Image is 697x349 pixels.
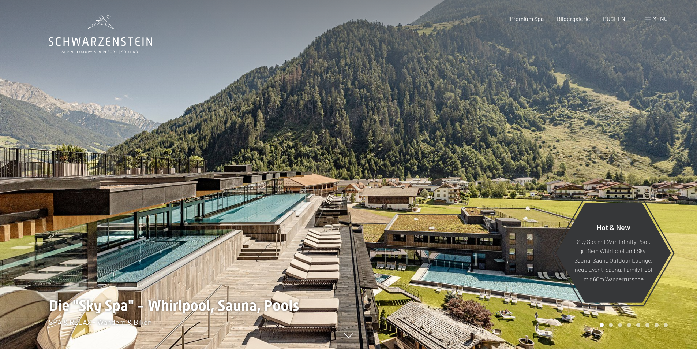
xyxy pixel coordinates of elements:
a: Premium Spa [510,15,544,22]
p: Sky Spa mit 23m Infinity Pool, großem Whirlpool und Sky-Sauna, Sauna Outdoor Lounge, neue Event-S... [574,237,653,283]
div: Carousel Page 6 [645,323,649,327]
div: Carousel Page 1 (Current Slide) [600,323,604,327]
span: Hot & New [597,222,630,231]
div: Carousel Page 8 [664,323,668,327]
a: Hot & New Sky Spa mit 23m Infinity Pool, großem Whirlpool und Sky-Sauna, Sauna Outdoor Lounge, ne... [555,203,671,303]
div: Carousel Page 5 [636,323,640,327]
a: Bildergalerie [557,15,590,22]
div: Carousel Page 3 [618,323,622,327]
div: Carousel Page 7 [655,323,659,327]
div: Carousel Pagination [597,323,668,327]
a: BUCHEN [603,15,625,22]
div: Carousel Page 4 [627,323,631,327]
div: Carousel Page 2 [609,323,613,327]
span: Menü [652,15,668,22]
